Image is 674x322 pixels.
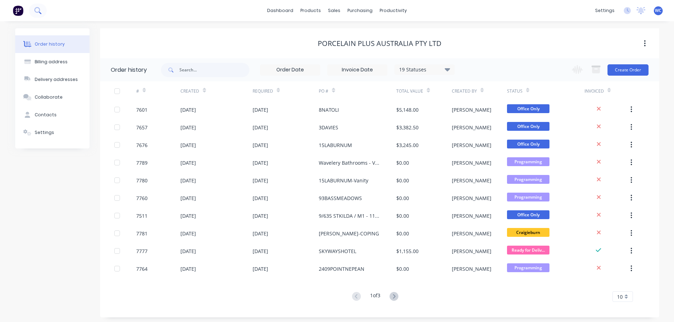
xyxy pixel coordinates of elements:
div: [DATE] [253,106,268,113]
div: $0.00 [396,177,409,184]
div: 15LABURNUM-Vanity [319,177,368,184]
div: productivity [376,5,410,16]
div: Billing address [35,59,68,65]
div: Created By [452,81,507,101]
div: [PERSON_NAME] [452,177,491,184]
span: Programming [507,157,549,166]
button: Billing address [15,53,90,71]
div: [DATE] [253,159,268,166]
input: Order Date [260,65,320,75]
div: 7760 [136,194,148,202]
span: 10 [617,293,623,300]
div: [DATE] [253,141,268,149]
span: WC [655,7,662,14]
div: [DATE] [253,124,268,131]
span: Programming [507,263,549,272]
div: [DATE] [180,159,196,166]
div: [DATE] [180,247,196,255]
div: $3,382.50 [396,124,419,131]
div: [PERSON_NAME] [452,106,491,113]
div: [DATE] [253,247,268,255]
div: $0.00 [396,230,409,237]
div: $3,245.00 [396,141,419,149]
div: Collaborate [35,94,63,100]
button: Create Order [607,64,649,76]
div: sales [324,5,344,16]
span: Office Only [507,140,549,148]
div: 7601 [136,106,148,113]
div: settings [592,5,618,16]
div: [DATE] [253,177,268,184]
div: [DATE] [180,230,196,237]
div: Status [507,81,584,101]
div: Created [180,88,199,94]
span: Office Only [507,210,549,219]
div: [DATE] [180,124,196,131]
div: [PERSON_NAME] [452,194,491,202]
div: 7781 [136,230,148,237]
div: [PERSON_NAME] [452,230,491,237]
input: Invoice Date [328,65,387,75]
div: Required [253,81,319,101]
img: Factory [13,5,23,16]
div: Delivery addresses [35,76,78,83]
div: Invoiced [584,81,629,101]
button: Contacts [15,106,90,124]
div: 1 of 3 [370,292,380,302]
span: Programming [507,193,549,201]
div: $1,155.00 [396,247,419,255]
span: Craigieburn [507,228,549,237]
div: PO # [319,81,396,101]
div: 7764 [136,265,148,273]
div: [DATE] [253,230,268,237]
div: [PERSON_NAME] [452,265,491,273]
div: Order history [111,66,147,74]
div: Settings [35,129,54,136]
div: 9/635 STKILDA / M1 - 11729 [319,212,382,219]
div: 7777 [136,247,148,255]
span: Office Only [507,122,549,131]
div: [DATE] [253,194,268,202]
div: [DATE] [180,265,196,273]
span: Office Only [507,104,549,113]
div: Invoiced [584,88,604,94]
div: 7780 [136,177,148,184]
div: [PERSON_NAME] [452,124,491,131]
div: Created [180,81,252,101]
div: $0.00 [396,194,409,202]
button: Settings [15,124,90,141]
div: Contacts [35,112,57,118]
div: Wavelery Bathrooms - Vanity [319,159,382,166]
div: [PERSON_NAME] [452,159,491,166]
div: [DATE] [180,212,196,219]
div: Total Value [396,88,423,94]
div: $0.00 [396,265,409,273]
span: Programming [507,175,549,184]
div: [DATE] [180,106,196,113]
button: Order history [15,35,90,53]
div: [PERSON_NAME] [452,212,491,219]
div: $0.00 [396,159,409,166]
div: # [136,88,139,94]
div: 8NATOLI [319,106,339,113]
div: [DATE] [180,194,196,202]
div: [PERSON_NAME] [452,247,491,255]
div: PO # [319,88,328,94]
div: Total Value [396,81,451,101]
div: [DATE] [253,265,268,273]
input: Search... [179,63,249,77]
div: [PERSON_NAME] [452,141,491,149]
div: [PERSON_NAME]-COPING [319,230,379,237]
div: purchasing [344,5,376,16]
span: Ready for Deliv... [507,246,549,254]
div: # [136,81,180,101]
div: [DATE] [253,212,268,219]
div: 7657 [136,124,148,131]
div: Status [507,88,523,94]
div: [DATE] [180,177,196,184]
div: 19 Statuses [395,66,454,74]
div: $0.00 [396,212,409,219]
div: 15LABURNUM [319,141,352,149]
div: 3DAVIES [319,124,338,131]
div: 93BASSMEADOWS [319,194,362,202]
